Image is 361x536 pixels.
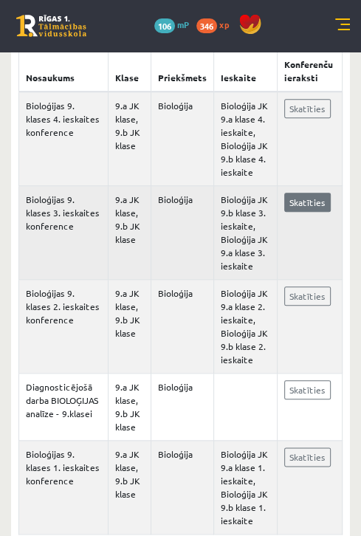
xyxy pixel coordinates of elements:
[277,50,342,92] th: Konferenču ieraksti
[151,92,213,186] td: Bioloģija
[19,50,109,92] th: Nosaukums
[196,18,217,33] span: 346
[213,185,277,279] td: Bioloģija JK 9.b klase 3. ieskaite, Bioloģija JK 9.a klase 3. ieskaite
[284,193,331,212] a: Skatīties
[19,185,109,279] td: Bioloģijas 9. klases 3. ieskaites konference
[154,18,175,33] span: 106
[109,279,151,373] td: 9.a JK klase, 9.b JK klase
[19,279,109,373] td: Bioloģijas 9. klases 2. ieskaites konference
[151,279,213,373] td: Bioloģija
[109,92,151,186] td: 9.a JK klase, 9.b JK klase
[213,50,277,92] th: Ieskaite
[284,286,331,306] a: Skatīties
[177,18,189,30] span: mP
[109,440,151,534] td: 9.a JK klase, 9.b JK klase
[151,440,213,534] td: Bioloģija
[151,50,213,92] th: Priekšmets
[109,185,151,279] td: 9.a JK klase, 9.b JK klase
[213,279,277,373] td: Bioloģija JK 9.a klase 2. ieskaite, Bioloģija JK 9.b klase 2. ieskaite
[213,440,277,534] td: Bioloģija JK 9.a klase 1. ieskaite, Bioloģija JK 9.b klase 1. ieskaite
[219,18,229,30] span: xp
[19,373,109,440] td: Diagnosticējošā darba BIOLOĢIJAS analīze - 9.klasei
[284,380,331,399] a: Skatīties
[284,447,331,467] a: Skatīties
[19,440,109,534] td: Bioloģijas 9. klases 1. ieskaites konference
[16,15,86,37] a: Rīgas 1. Tālmācības vidusskola
[151,373,213,440] td: Bioloģija
[196,18,236,30] a: 346 xp
[213,92,277,186] td: Bioloģija JK 9.a klase 4. ieskaite, Bioloģija JK 9.b klase 4. ieskaite
[284,99,331,118] a: Skatīties
[109,50,151,92] th: Klase
[109,373,151,440] td: 9.a JK klase, 9.b JK klase
[151,185,213,279] td: Bioloģija
[19,92,109,186] td: Bioloģijas 9. klases 4. ieskaites konference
